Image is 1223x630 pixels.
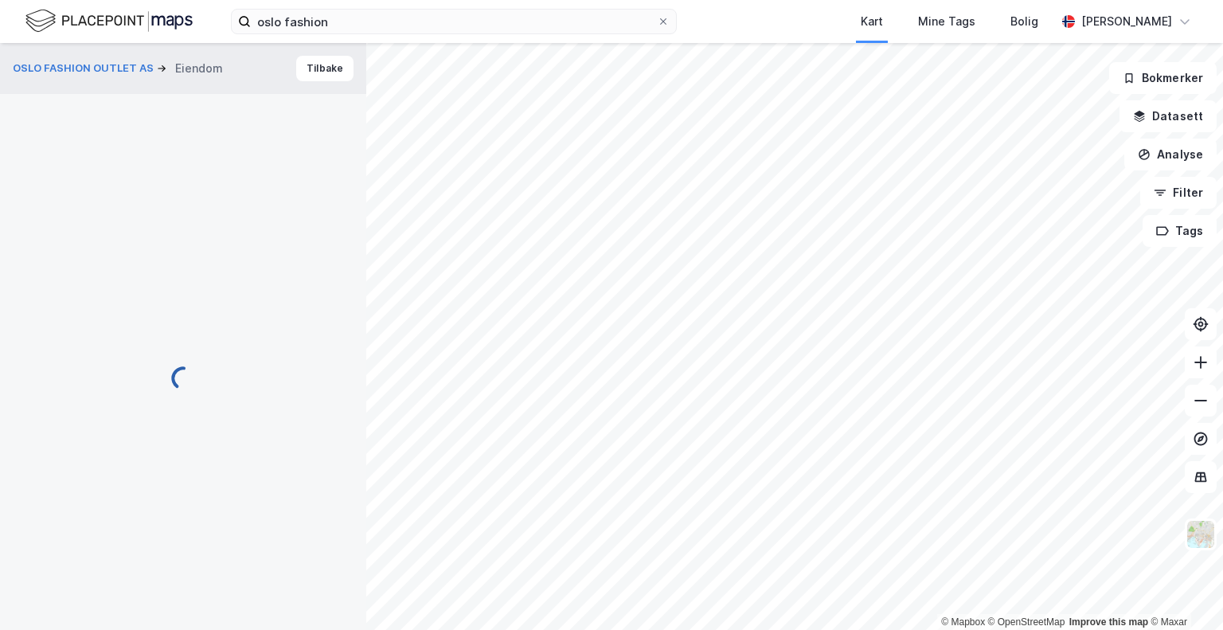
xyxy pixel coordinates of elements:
[918,12,975,31] div: Mine Tags
[1081,12,1172,31] div: [PERSON_NAME]
[1119,100,1217,132] button: Datasett
[1109,62,1217,94] button: Bokmerker
[861,12,883,31] div: Kart
[941,616,985,628] a: Mapbox
[1186,519,1216,550] img: Z
[13,61,157,76] button: OSLO FASHION OUTLET AS
[1143,554,1223,630] div: Kontrollprogram for chat
[1143,554,1223,630] iframe: Chat Widget
[1069,616,1148,628] a: Improve this map
[170,366,196,391] img: spinner.a6d8c91a73a9ac5275cf975e30b51cfb.svg
[251,10,657,33] input: Søk på adresse, matrikkel, gårdeiere, leietakere eller personer
[1010,12,1038,31] div: Bolig
[1143,215,1217,247] button: Tags
[25,7,193,35] img: logo.f888ab2527a4732fd821a326f86c7f29.svg
[175,59,223,78] div: Eiendom
[1124,139,1217,170] button: Analyse
[296,56,354,81] button: Tilbake
[1140,177,1217,209] button: Filter
[988,616,1065,628] a: OpenStreetMap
